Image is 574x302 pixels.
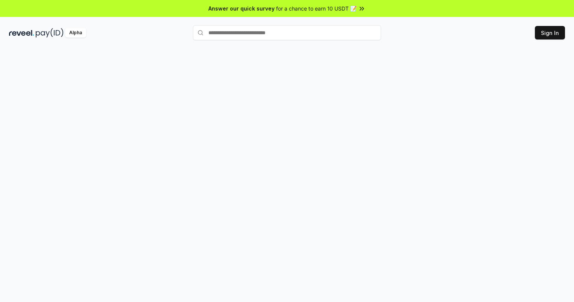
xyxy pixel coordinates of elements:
div: Alpha [65,28,86,38]
img: pay_id [36,28,64,38]
img: reveel_dark [9,28,34,38]
span: Answer our quick survey [208,5,275,12]
button: Sign In [535,26,565,39]
span: for a chance to earn 10 USDT 📝 [276,5,357,12]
